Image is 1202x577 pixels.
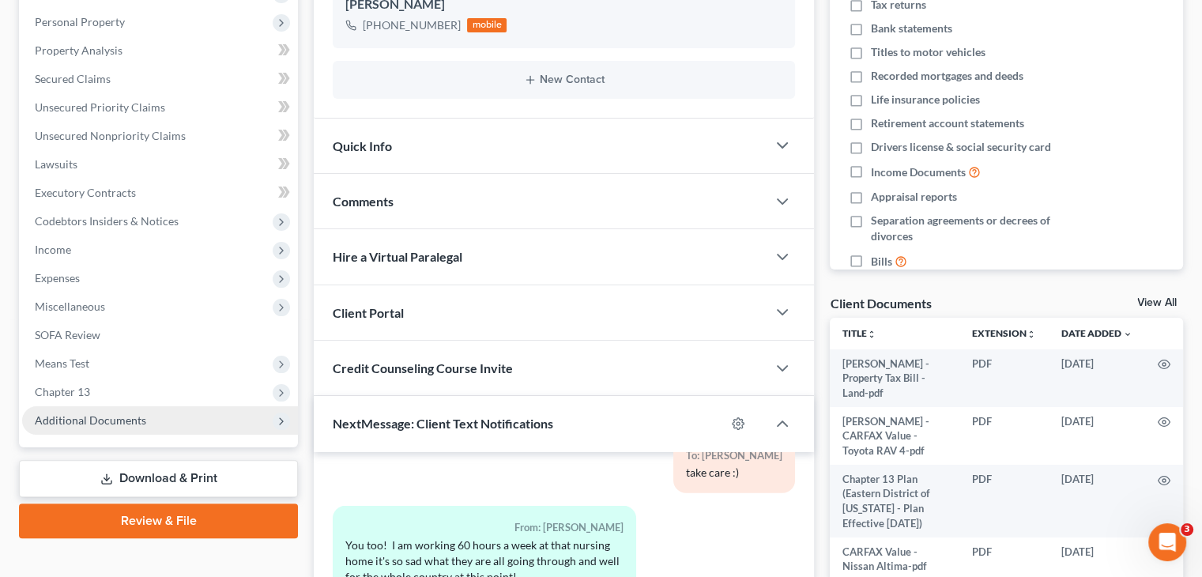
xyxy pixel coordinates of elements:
a: Titleunfold_more [842,327,876,339]
span: Means Test [35,356,89,370]
a: Property Analysis [22,36,298,65]
span: Secured Claims [35,72,111,85]
span: Personal Property [35,15,125,28]
a: Download & Print [19,460,298,497]
td: PDF [959,465,1049,537]
i: expand_more [1123,330,1132,339]
a: Date Added expand_more [1061,327,1132,339]
span: Miscellaneous [35,300,105,313]
div: mobile [467,18,507,32]
iframe: Intercom live chat [1148,523,1186,561]
span: Additional Documents [35,413,146,427]
a: Lawsuits [22,150,298,179]
div: To: [PERSON_NAME] [686,447,782,465]
span: Lawsuits [35,157,77,171]
span: Unsecured Nonpriority Claims [35,129,186,142]
td: [DATE] [1049,465,1145,537]
span: Quick Info [333,138,392,153]
span: Unsecured Priority Claims [35,100,165,114]
span: Codebtors Insiders & Notices [35,214,179,228]
a: SOFA Review [22,321,298,349]
span: Titles to motor vehicles [871,44,985,60]
span: Recorded mortgages and deeds [871,68,1023,84]
span: Retirement account statements [871,115,1024,131]
a: View All [1137,297,1177,308]
a: Secured Claims [22,65,298,93]
span: Drivers license & social security card [871,139,1051,155]
td: [DATE] [1049,407,1145,465]
span: Income [35,243,71,256]
div: take care :) [686,465,782,481]
i: unfold_more [867,330,876,339]
span: Life insurance policies [871,92,980,107]
a: Unsecured Priority Claims [22,93,298,122]
a: Unsecured Nonpriority Claims [22,122,298,150]
button: New Contact [345,74,782,86]
td: Chapter 13 Plan (Eastern District of [US_STATE] - Plan Effective [DATE]) [830,465,959,537]
a: Review & File [19,503,298,538]
a: Extensionunfold_more [972,327,1036,339]
span: Credit Counseling Course Invite [333,360,513,375]
span: Property Analysis [35,43,122,57]
span: Bank statements [871,21,952,36]
td: [PERSON_NAME] - Property Tax Bill - Land-pdf [830,349,959,407]
span: Expenses [35,271,80,285]
span: Appraisal reports [871,189,957,205]
span: Chapter 13 [35,385,90,398]
span: Executory Contracts [35,186,136,199]
span: SOFA Review [35,328,100,341]
span: Separation agreements or decrees of divorces [871,213,1081,244]
span: Client Portal [333,305,404,320]
a: Executory Contracts [22,179,298,207]
span: Income Documents [871,164,966,180]
td: PDF [959,407,1049,465]
i: unfold_more [1027,330,1036,339]
td: [PERSON_NAME] - CARFAX Value - Toyota RAV 4-pdf [830,407,959,465]
span: Comments [333,194,394,209]
span: Hire a Virtual Paralegal [333,249,462,264]
div: Client Documents [830,295,931,311]
span: 3 [1181,523,1193,536]
div: From: [PERSON_NAME] [345,519,623,537]
span: NextMessage: Client Text Notifications [333,416,553,431]
div: [PHONE_NUMBER] [363,17,461,33]
td: [DATE] [1049,349,1145,407]
td: PDF [959,349,1049,407]
span: Bills [871,254,892,270]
